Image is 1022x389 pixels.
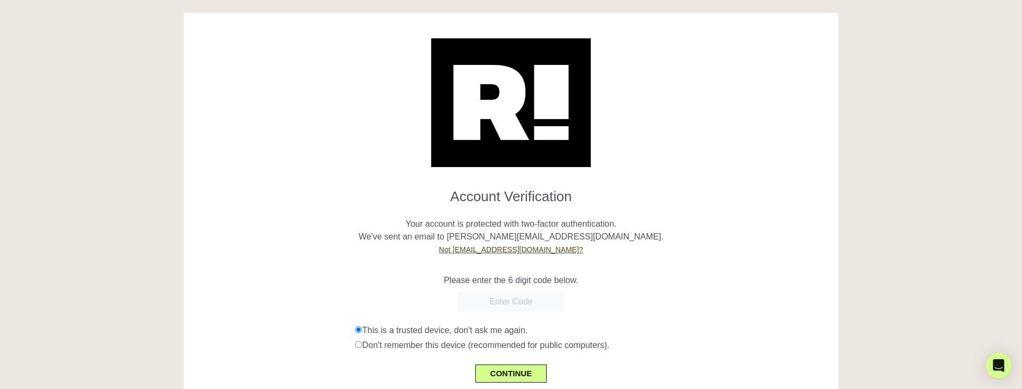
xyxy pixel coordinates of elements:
[355,339,830,352] div: Don't remember this device (recommended for public computers).
[458,292,564,311] input: Enter Code
[192,205,830,256] p: Your account is protected with two-factor authentication. We've sent an email to [PERSON_NAME][EM...
[192,180,830,205] h1: Account Verification
[355,324,830,337] div: This is a trusted device, don't ask me again.
[475,365,547,383] button: CONTINUE
[439,245,583,254] a: Not [EMAIL_ADDRESS][DOMAIN_NAME]?
[192,274,830,287] p: Please enter the 6 digit code below.
[986,353,1011,378] div: Open Intercom Messenger
[431,38,591,167] img: Retention.com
